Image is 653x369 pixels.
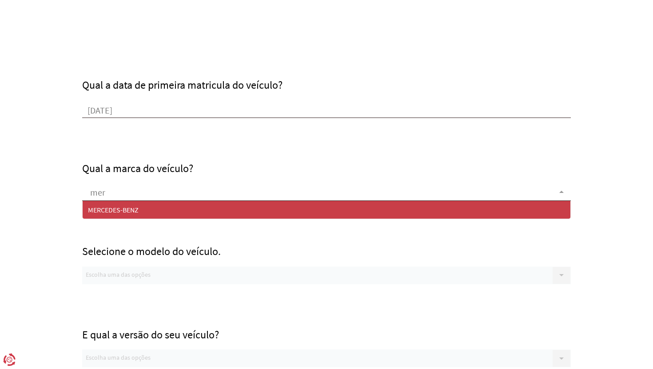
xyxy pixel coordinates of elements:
[88,205,139,214] span: MERCEDES-BENZ
[82,244,221,258] span: Selecione o modelo do veículo.
[82,161,193,175] span: Qual a marca do veículo?
[82,105,571,118] input: ex. 10/01/2015
[86,187,553,200] input: Escolha uma das opções
[82,328,219,342] span: E qual a versão do seu veículo?
[82,78,283,92] label: Qual a data de primeira matricula do veículo?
